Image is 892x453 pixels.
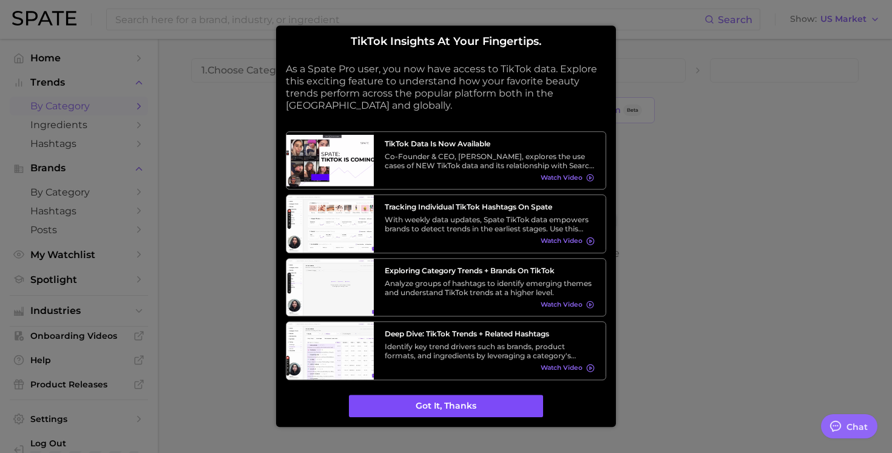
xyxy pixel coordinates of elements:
button: Got it, thanks [349,395,543,418]
span: Watch Video [541,301,583,308]
h3: TikTok data is now available [385,139,595,148]
div: With weekly data updates, Spate TikTok data empowers brands to detect trends in the earliest stag... [385,215,595,233]
div: Analyze groups of hashtags to identify emerging themes and understand TikTok trends at a higher l... [385,279,595,297]
span: Watch Video [541,174,583,182]
div: Identify key trend drivers such as brands, product formats, and ingredients by leveraging a categ... [385,342,595,360]
h2: TikTok insights at your fingertips. [286,35,606,49]
span: Watch Video [541,364,583,372]
span: Watch Video [541,237,583,245]
h3: Tracking Individual TikTok Hashtags on Spate [385,202,595,211]
div: Co-Founder & CEO, [PERSON_NAME], explores the use cases of NEW TikTok data and its relationship w... [385,152,595,170]
h3: Exploring Category Trends + Brands on TikTok [385,266,595,275]
a: Exploring Category Trends + Brands on TikTokAnalyze groups of hashtags to identify emerging theme... [286,258,606,317]
p: As a Spate Pro user, you now have access to TikTok data. Explore this exciting feature to underst... [286,63,606,112]
a: Tracking Individual TikTok Hashtags on SpateWith weekly data updates, Spate TikTok data empowers ... [286,194,606,253]
h3: Deep Dive: TikTok Trends + Related Hashtags [385,329,595,338]
a: Deep Dive: TikTok Trends + Related HashtagsIdentify key trend drivers such as brands, product for... [286,321,606,380]
a: TikTok data is now availableCo-Founder & CEO, [PERSON_NAME], explores the use cases of NEW TikTok... [286,131,606,190]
